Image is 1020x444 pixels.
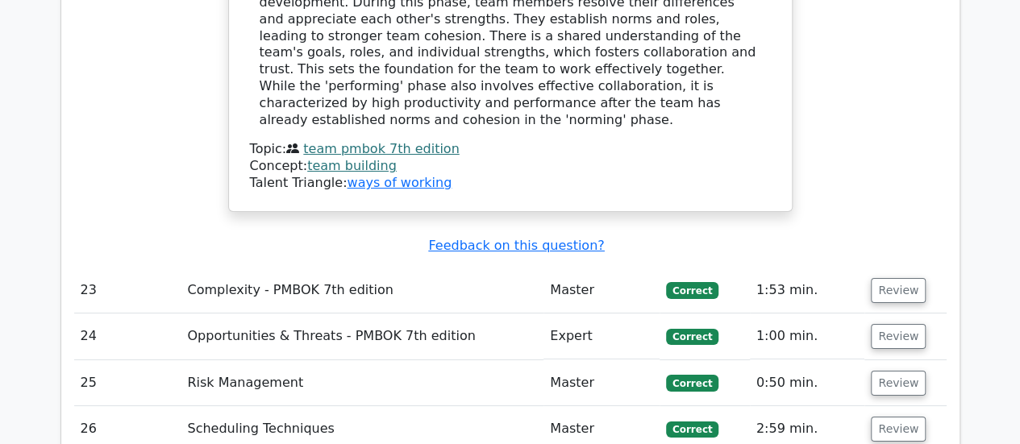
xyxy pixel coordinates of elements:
[250,141,771,191] div: Talent Triangle:
[428,238,604,253] a: Feedback on this question?
[871,371,926,396] button: Review
[543,268,660,313] td: Master
[750,360,865,406] td: 0:50 min.
[543,360,660,406] td: Master
[250,141,771,158] div: Topic:
[74,313,181,359] td: 24
[666,375,718,391] span: Correct
[181,313,543,359] td: Opportunities & Threats - PMBOK 7th edition
[250,158,771,175] div: Concept:
[750,268,865,313] td: 1:53 min.
[871,324,926,349] button: Review
[666,421,718,438] span: Correct
[74,360,181,406] td: 25
[750,313,865,359] td: 1:00 min.
[74,268,181,313] td: 23
[666,329,718,345] span: Correct
[666,282,718,298] span: Correct
[303,141,459,156] a: team pmbok 7th edition
[871,417,926,442] button: Review
[543,313,660,359] td: Expert
[181,360,543,406] td: Risk Management
[181,268,543,313] td: Complexity - PMBOK 7th edition
[347,175,452,190] a: ways of working
[307,158,397,173] a: team building
[871,278,926,303] button: Review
